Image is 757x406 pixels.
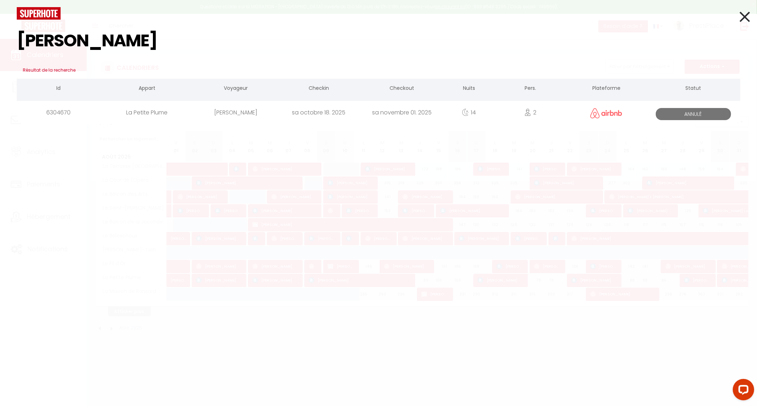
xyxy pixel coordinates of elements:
th: Plateforme [567,79,646,99]
div: sa novembre 01. 2025 [360,101,443,124]
th: Nuits [444,79,494,99]
img: logo [17,7,61,20]
th: Pers. [494,79,567,99]
div: sa octobre 18. 2025 [277,101,360,124]
th: Checkin [277,79,360,99]
th: Appart [100,79,194,99]
div: 2 [494,101,567,124]
h3: Résultat de la recherche [17,62,740,79]
div: 6304670 [17,101,100,124]
th: Checkout [360,79,443,99]
iframe: LiveChat chat widget [727,376,757,406]
input: Tapez pour rechercher... [17,20,740,62]
img: airbnb2.png [590,108,622,118]
div: La Petite Plume [100,101,194,124]
span: Annulé [656,108,731,120]
div: 14 [444,101,494,124]
div: [PERSON_NAME] [194,101,277,124]
th: Voyageur [194,79,277,99]
th: Statut [646,79,740,99]
th: Id [17,79,100,99]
